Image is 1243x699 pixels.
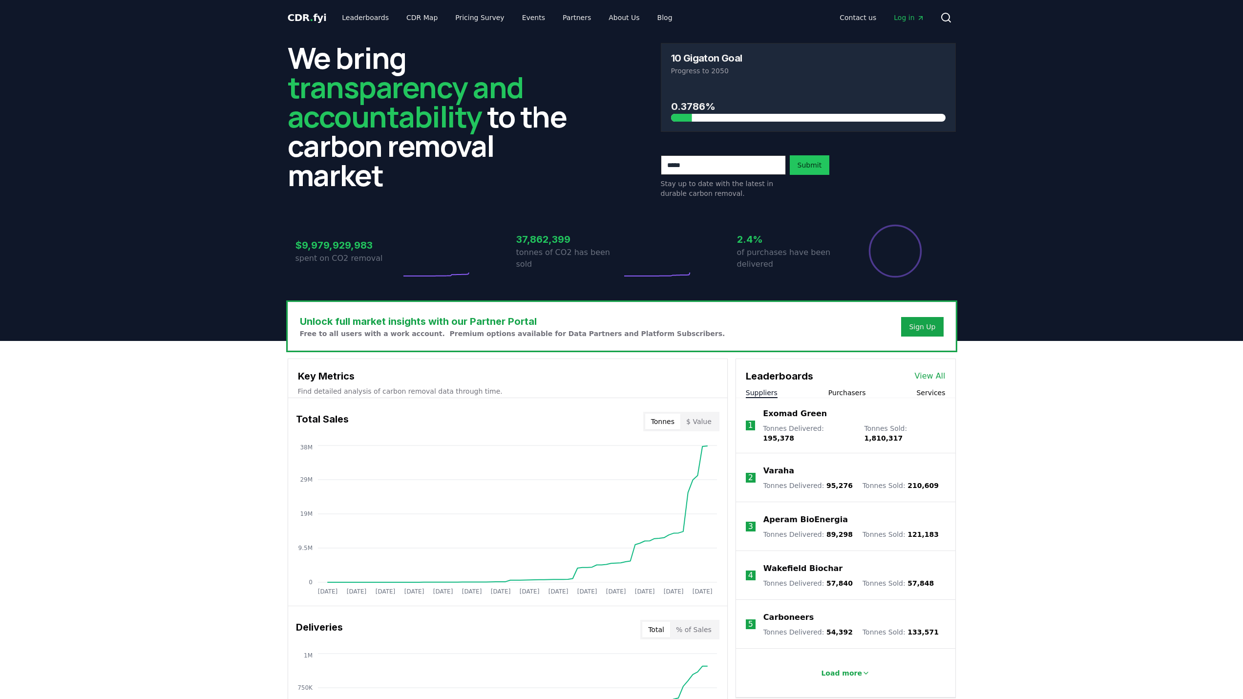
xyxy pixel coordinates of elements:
tspan: [DATE] [663,588,683,595]
p: spent on CO2 removal [295,253,401,264]
button: Purchasers [828,388,866,398]
tspan: [DATE] [375,588,395,595]
p: Free to all users with a work account. Premium options available for Data Partners and Platform S... [300,329,725,339]
h2: We bring to the carbon removal market [288,43,583,190]
tspan: [DATE] [692,588,712,595]
p: Tonnes Delivered : [763,578,853,588]
tspan: [DATE] [462,588,482,595]
p: Tonnes Delivered : [763,424,854,443]
h3: Key Metrics [298,369,717,383]
span: transparency and accountability [288,67,524,136]
tspan: [DATE] [606,588,626,595]
span: CDR fyi [288,12,327,23]
tspan: [DATE] [490,588,510,595]
h3: 2.4% [737,232,843,247]
a: Contact us [832,9,884,26]
a: Aperam BioEnergia [763,514,848,526]
p: 4 [748,570,753,581]
a: Leaderboards [334,9,397,26]
p: Tonnes Sold : [863,530,939,539]
tspan: 1M [304,652,313,659]
span: 89,298 [826,530,853,538]
p: Find detailed analysis of carbon removal data through time. [298,386,717,396]
p: Tonnes Sold : [863,481,939,490]
span: 121,183 [907,530,939,538]
button: Sign Up [901,317,943,337]
span: Log in [894,13,924,22]
p: Tonnes Delivered : [763,481,853,490]
p: Tonnes Sold : [863,578,934,588]
h3: 0.3786% [671,99,946,114]
button: Total [642,622,670,637]
p: 2 [748,472,753,484]
h3: 37,862,399 [516,232,622,247]
button: Tonnes [645,414,680,429]
a: Partners [555,9,599,26]
div: Percentage of sales delivered [868,224,923,278]
a: Wakefield Biochar [763,563,843,574]
span: 195,378 [763,434,794,442]
h3: Total Sales [296,412,349,431]
button: Services [916,388,945,398]
nav: Main [334,9,680,26]
button: % of Sales [670,622,717,637]
a: Exomad Green [763,408,827,420]
tspan: [DATE] [404,588,424,595]
h3: 10 Gigaton Goal [671,53,742,63]
a: Carboneers [763,612,814,623]
tspan: 38M [300,444,313,451]
span: 133,571 [907,628,939,636]
span: 210,609 [907,482,939,489]
tspan: [DATE] [548,588,568,595]
tspan: [DATE] [433,588,453,595]
tspan: 29M [300,476,313,483]
p: tonnes of CO2 has been sold [516,247,622,270]
tspan: [DATE] [634,588,654,595]
span: 57,848 [907,579,934,587]
tspan: 750K [297,684,313,691]
a: Varaha [763,465,794,477]
p: of purchases have been delivered [737,247,843,270]
p: Tonnes Sold : [864,424,945,443]
p: 3 [748,521,753,532]
tspan: [DATE] [577,588,597,595]
p: Load more [821,668,862,678]
a: Sign Up [909,322,935,332]
button: Load more [813,663,878,683]
h3: $9,979,929,983 [295,238,401,253]
span: . [310,12,313,23]
p: 5 [748,618,753,630]
h3: Unlock full market insights with our Partner Portal [300,314,725,329]
p: Tonnes Delivered : [763,627,853,637]
a: Blog [650,9,680,26]
span: 95,276 [826,482,853,489]
h3: Leaderboards [746,369,813,383]
p: Tonnes Sold : [863,627,939,637]
a: About Us [601,9,647,26]
nav: Main [832,9,932,26]
button: $ Value [680,414,717,429]
button: Suppliers [746,388,778,398]
button: Submit [790,155,830,175]
a: CDR Map [399,9,445,26]
a: Pricing Survey [447,9,512,26]
tspan: [DATE] [317,588,337,595]
span: 1,810,317 [864,434,903,442]
h3: Deliveries [296,620,343,639]
a: View All [915,370,946,382]
tspan: 0 [309,579,313,586]
p: Progress to 2050 [671,66,946,76]
tspan: [DATE] [346,588,366,595]
tspan: [DATE] [519,588,539,595]
a: CDR.fyi [288,11,327,24]
p: 1 [748,420,753,431]
tspan: 9.5M [298,545,312,551]
a: Log in [886,9,932,26]
span: 54,392 [826,628,853,636]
